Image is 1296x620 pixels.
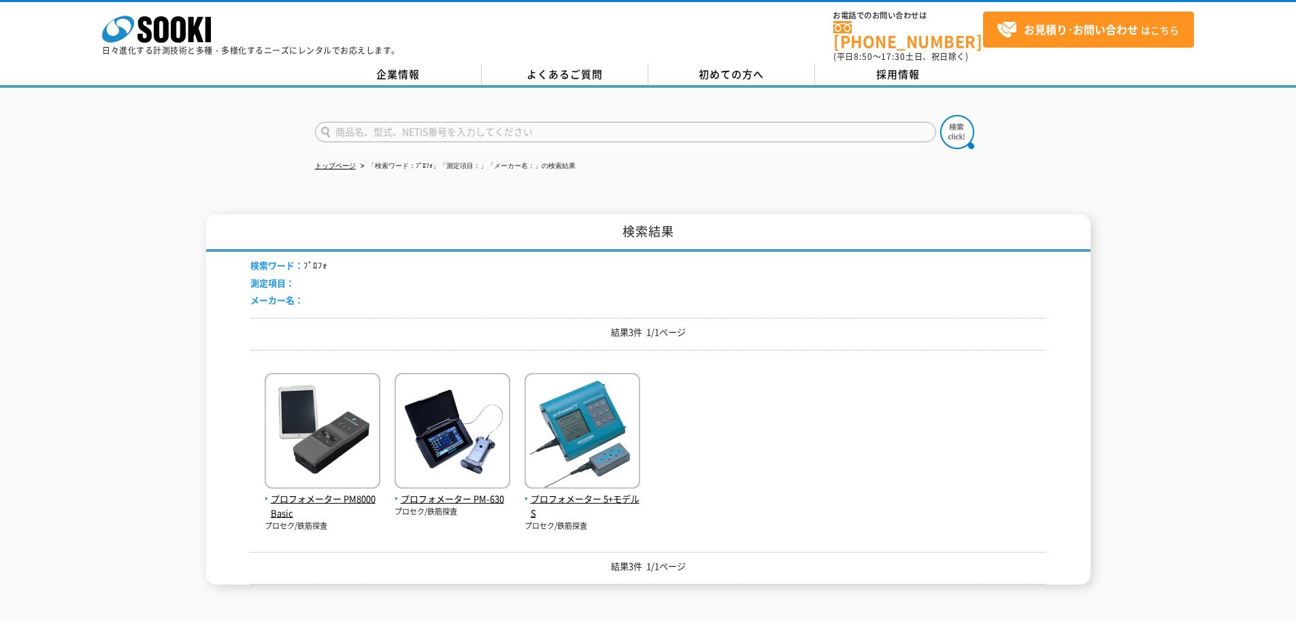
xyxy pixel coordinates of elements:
span: 測定項目： [250,276,295,289]
span: プロフォメーター PM-630 [395,492,510,506]
span: 初めての方へ [699,67,764,82]
p: 結果3件 1/1ページ [250,559,1046,574]
a: 企業情報 [315,65,482,85]
a: トップページ [315,162,356,169]
input: 商品名、型式、NETIS番号を入力してください [315,122,936,142]
strong: お見積り･お問い合わせ [1024,21,1138,37]
img: 5+モデルS [525,373,640,492]
span: (平日 ～ 土日、祝日除く) [833,50,968,63]
p: プロセク/鉄筋探査 [265,521,380,532]
a: プロフォメーター PM8000Basic [265,478,380,520]
span: 検索ワード： [250,259,303,272]
li: 「検索ワード：ﾌﾟﾛﾌｫ」「測定項目：」「メーカー名：」の検索結果 [358,159,576,174]
a: 採用情報 [815,65,982,85]
a: お見積り･お問い合わせはこちら [983,12,1194,48]
h1: 検索結果 [206,214,1091,252]
span: はこちら [997,20,1179,40]
p: プロセク/鉄筋探査 [395,506,510,518]
span: メーカー名： [250,293,303,306]
a: プロフォメーター PM-630 [395,478,510,506]
span: プロフォメーター 5+モデルS [525,492,640,521]
img: PM8000Basic [265,373,380,492]
p: 結果3件 1/1ページ [250,325,1046,340]
span: お電話でのお問い合わせは [833,12,983,20]
img: PM-630 [395,373,510,492]
span: 8:50 [854,50,873,63]
p: 日々進化する計測技術と多種・多様化するニーズにレンタルでお応えします。 [102,46,400,54]
img: btn_search.png [940,115,974,149]
span: 17:30 [881,50,905,63]
li: ﾌﾟﾛﾌｫ [250,259,327,273]
p: プロセク/鉄筋探査 [525,521,640,532]
a: よくあるご質問 [482,65,648,85]
a: 初めての方へ [648,65,815,85]
a: プロフォメーター 5+モデルS [525,478,640,520]
a: [PHONE_NUMBER] [833,21,983,49]
span: プロフォメーター PM8000Basic [265,492,380,521]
